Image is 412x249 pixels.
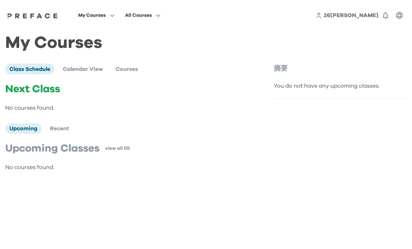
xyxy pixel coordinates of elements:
p: No courses found. [5,104,256,112]
span: Recent [50,126,69,131]
a: 26[PERSON_NAME] [324,11,378,20]
p: Next Class [5,83,256,95]
span: Upcoming [9,126,37,131]
span: Calendar View [63,66,103,72]
span: Courses [116,66,138,72]
a: Preface Logo [6,13,59,18]
span: My Courses [78,11,106,20]
span: Class Schedule [9,66,50,72]
p: Upcoming Classes [5,142,100,155]
p: No courses found. [5,163,256,171]
h1: My Courses [5,39,407,47]
div: You do not have any upcoming classes. [274,82,407,90]
button: My Courses [76,11,117,20]
span: 26[PERSON_NAME] [324,13,378,18]
p: 摘要 [274,64,407,73]
a: view all (0) [105,145,130,152]
span: All Courses [125,11,152,20]
img: Preface Logo [6,13,59,19]
button: All Courses [123,11,163,20]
